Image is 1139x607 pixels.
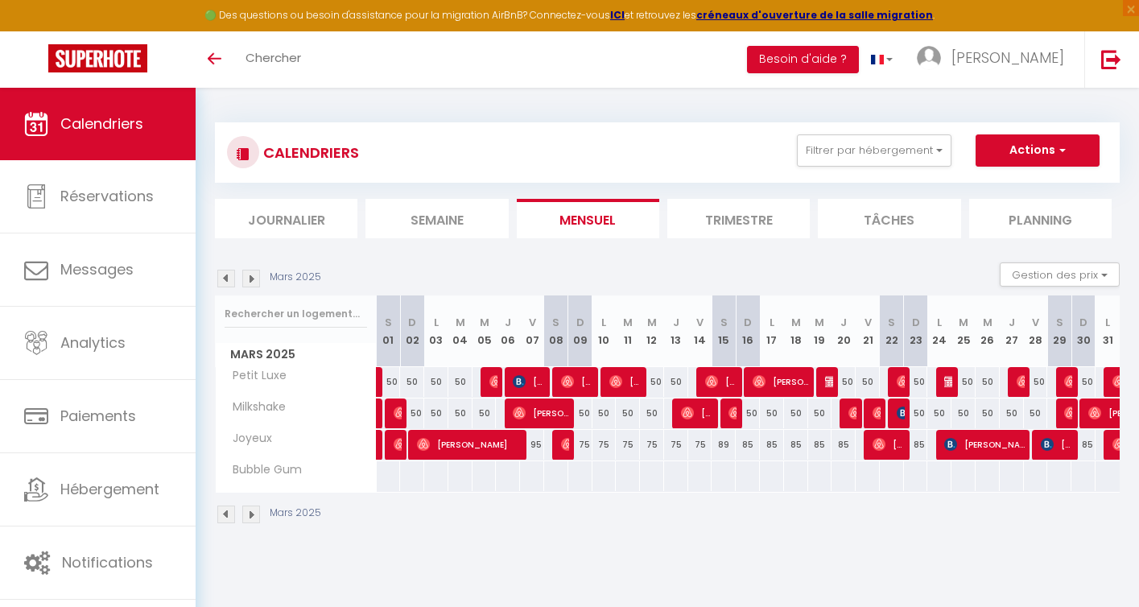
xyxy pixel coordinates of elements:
abbr: D [1079,315,1087,330]
abbr: M [456,315,465,330]
abbr: M [647,315,657,330]
div: 50 [640,367,664,397]
div: 85 [832,430,856,460]
th: 05 [473,295,497,367]
abbr: J [505,315,511,330]
span: Chercher [246,49,301,66]
a: ICI [610,8,625,22]
th: 03 [424,295,448,367]
span: [PERSON_NAME] [561,366,593,397]
img: Super Booking [48,44,147,72]
div: 50 [616,398,640,428]
div: 75 [664,430,688,460]
span: Notifications [62,552,153,572]
th: 24 [927,295,951,367]
div: 50 [832,367,856,397]
abbr: J [840,315,847,330]
th: 09 [568,295,592,367]
div: 50 [424,398,448,428]
div: 50 [424,367,448,397]
div: 75 [568,430,592,460]
div: 50 [1000,398,1024,428]
span: [PERSON_NAME] [489,366,497,397]
abbr: M [480,315,489,330]
th: 26 [976,295,1000,367]
button: Gestion des prix [1000,262,1120,287]
span: [PERSON_NAME] [753,366,809,397]
th: 15 [712,295,736,367]
span: [PERSON_NAME] [944,366,952,397]
h3: CALENDRIERS [259,134,359,171]
div: 85 [808,430,832,460]
th: 28 [1024,295,1048,367]
span: Réservations [60,186,154,206]
span: [PERSON_NAME] [1041,429,1073,460]
span: [PERSON_NAME] [825,366,833,397]
div: 50 [951,367,976,397]
button: Filtrer par hébergement [797,134,951,167]
span: [PERSON_NAME] [897,366,905,397]
div: 50 [400,398,424,428]
th: 01 [377,295,401,367]
img: logout [1101,49,1121,69]
div: 75 [640,430,664,460]
th: 14 [688,295,712,367]
div: 50 [400,367,424,397]
div: 85 [1071,430,1096,460]
th: 23 [904,295,928,367]
span: [PERSON_NAME] [1064,398,1072,428]
span: Paiements [60,406,136,426]
div: 50 [640,398,664,428]
li: Planning [969,199,1112,238]
a: Chercher [233,31,313,88]
abbr: S [552,315,559,330]
abbr: M [623,315,633,330]
div: 50 [664,367,688,397]
th: 18 [784,295,808,367]
a: créneaux d'ouverture de la salle migration [696,8,933,22]
span: [PERSON_NAME] [561,429,569,460]
div: 50 [904,398,928,428]
th: 19 [808,295,832,367]
div: 50 [592,398,617,428]
abbr: V [696,315,704,330]
th: 16 [736,295,760,367]
th: 21 [856,295,880,367]
span: Calendriers [60,114,143,134]
li: Tâches [818,199,960,238]
div: 50 [784,398,808,428]
th: 31 [1096,295,1120,367]
li: Journalier [215,199,357,238]
div: 75 [616,430,640,460]
abbr: L [937,315,942,330]
span: [PERSON_NAME] [897,398,905,428]
div: 50 [448,398,473,428]
th: 11 [616,295,640,367]
span: [PERSON_NAME] [951,47,1064,68]
div: 50 [904,367,928,397]
th: 04 [448,295,473,367]
button: Actions [976,134,1100,167]
a: [PERSON_NAME] [377,367,385,398]
span: Messages [60,259,134,279]
li: Semaine [365,199,508,238]
th: 22 [880,295,904,367]
div: 85 [736,430,760,460]
div: 50 [568,398,592,428]
abbr: S [888,315,895,330]
th: 29 [1047,295,1071,367]
span: Hébergement [60,479,159,499]
div: 75 [688,430,712,460]
abbr: D [408,315,416,330]
span: [PERSON_NAME] [513,366,545,397]
abbr: M [815,315,824,330]
a: [PERSON_NAME] [377,430,385,460]
span: [PERSON_NAME] [513,398,569,428]
div: 50 [1071,367,1096,397]
div: 50 [1024,398,1048,428]
p: Mars 2025 [270,270,321,285]
th: 25 [951,295,976,367]
a: [PERSON_NAME] [377,398,385,429]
